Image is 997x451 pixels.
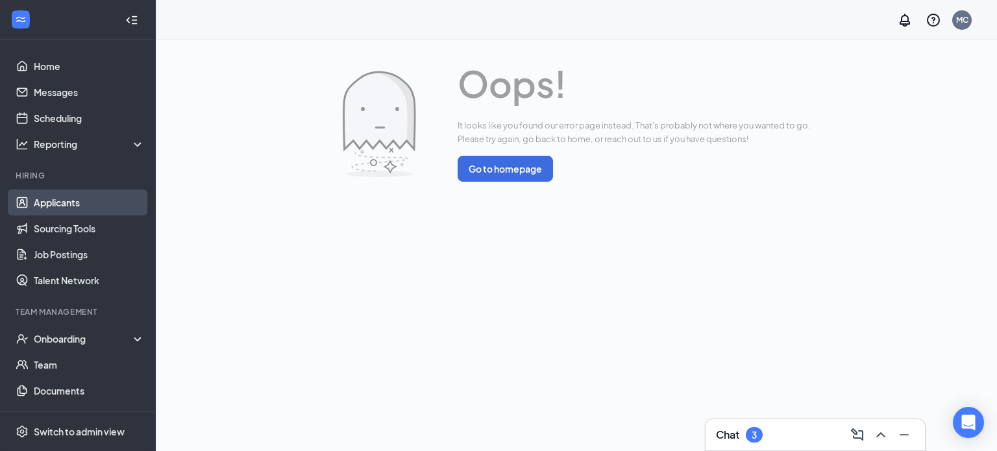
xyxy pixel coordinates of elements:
[34,425,125,438] div: Switch to admin view
[16,425,29,438] svg: Settings
[34,138,145,151] div: Reporting
[956,14,968,25] div: MC
[34,189,145,215] a: Applicants
[16,332,29,345] svg: UserCheck
[34,241,145,267] a: Job Postings
[847,424,868,445] button: ComposeMessage
[850,427,865,443] svg: ComposeMessage
[125,14,138,27] svg: Collapse
[458,119,811,145] span: It looks like you found our error page instead. That's probably not where you wanted to go. Pleas...
[34,332,134,345] div: Onboarding
[896,427,912,443] svg: Minimize
[34,53,145,79] a: Home
[34,105,145,131] a: Scheduling
[926,12,941,28] svg: QuestionInfo
[716,428,739,442] h3: Chat
[34,215,145,241] a: Sourcing Tools
[14,13,27,26] svg: WorkstreamLogo
[34,404,145,430] a: Surveys
[16,170,142,181] div: Hiring
[873,427,889,443] svg: ChevronUp
[953,407,984,438] div: Open Intercom Messenger
[16,306,142,317] div: Team Management
[34,378,145,404] a: Documents
[458,56,811,112] span: Oops!
[458,156,553,182] button: Go to homepage
[34,352,145,378] a: Team
[897,12,913,28] svg: Notifications
[894,424,915,445] button: Minimize
[343,71,416,177] img: Error
[16,138,29,151] svg: Analysis
[752,430,757,441] div: 3
[870,424,891,445] button: ChevronUp
[34,79,145,105] a: Messages
[34,267,145,293] a: Talent Network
